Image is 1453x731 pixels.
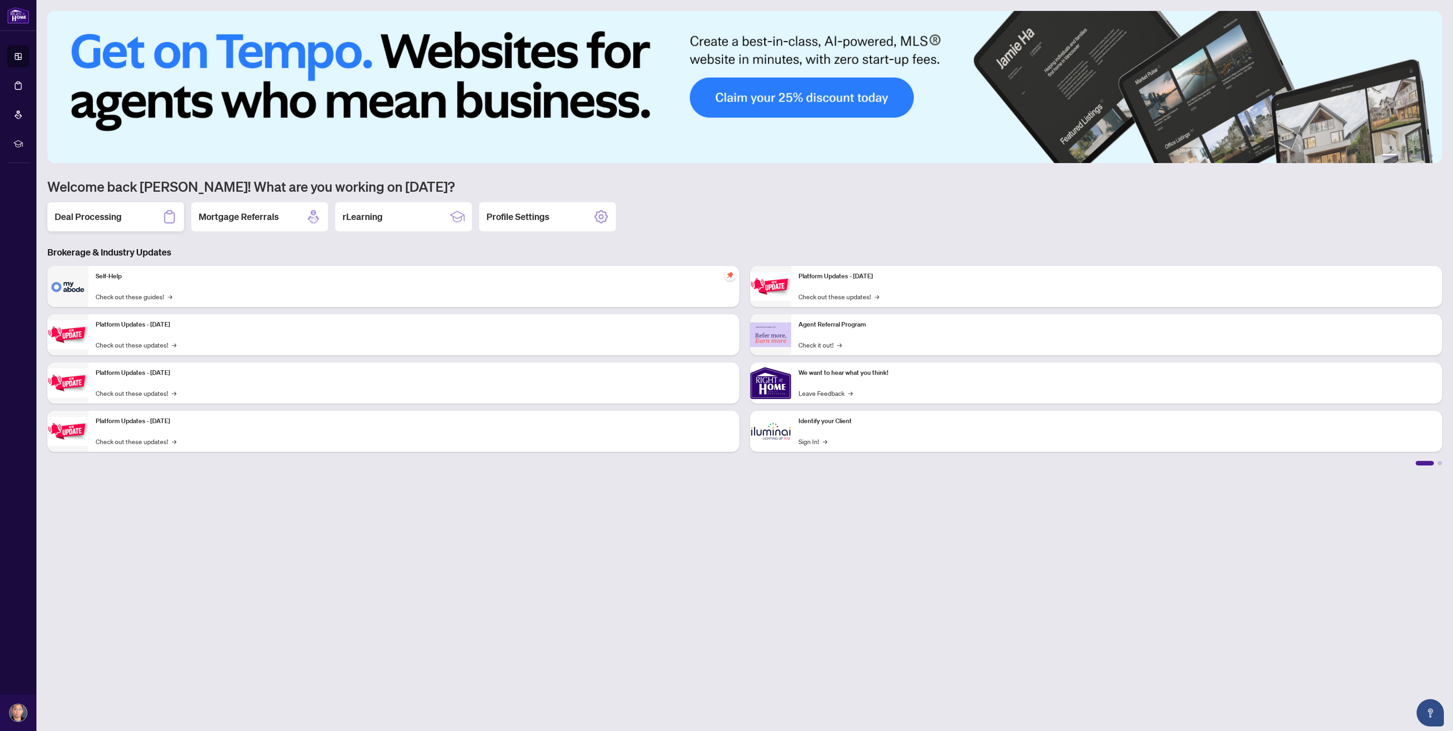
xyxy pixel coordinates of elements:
[798,320,1435,330] p: Agent Referral Program
[47,246,1442,259] h3: Brokerage & Industry Updates
[96,271,732,281] p: Self-Help
[750,363,791,404] img: We want to hear what you think!
[96,368,732,378] p: Platform Updates - [DATE]
[798,416,1435,426] p: Identify your Client
[47,178,1442,195] h1: Welcome back [PERSON_NAME]! What are you working on [DATE]?
[1415,154,1418,158] button: 4
[725,270,736,281] span: pushpin
[47,417,88,445] img: Platform Updates - July 8, 2025
[172,388,176,398] span: →
[1407,154,1411,158] button: 3
[1429,154,1433,158] button: 6
[10,704,27,721] img: Profile Icon
[47,368,88,397] img: Platform Updates - July 21, 2025
[1417,699,1444,726] button: Open asap
[199,210,279,223] h2: Mortgage Referrals
[798,340,842,350] a: Check it out!→
[96,291,172,302] a: Check out these guides!→
[47,11,1442,163] img: Slide 0
[1400,154,1404,158] button: 2
[96,340,176,350] a: Check out these updates!→
[798,271,1435,281] p: Platform Updates - [DATE]
[7,7,29,24] img: logo
[1382,154,1397,158] button: 1
[486,210,549,223] h2: Profile Settings
[750,411,791,452] img: Identify your Client
[168,291,172,302] span: →
[343,210,383,223] h2: rLearning
[750,272,791,301] img: Platform Updates - June 23, 2025
[750,322,791,348] img: Agent Referral Program
[47,320,88,349] img: Platform Updates - September 16, 2025
[172,340,176,350] span: →
[875,291,879,302] span: →
[96,320,732,330] p: Platform Updates - [DATE]
[823,436,827,446] span: →
[798,368,1435,378] p: We want to hear what you think!
[837,340,842,350] span: →
[96,416,732,426] p: Platform Updates - [DATE]
[848,388,853,398] span: →
[55,210,122,223] h2: Deal Processing
[96,436,176,446] a: Check out these updates!→
[798,291,879,302] a: Check out these updates!→
[798,388,853,398] a: Leave Feedback→
[172,436,176,446] span: →
[1422,154,1426,158] button: 5
[798,436,827,446] a: Sign In!→
[96,388,176,398] a: Check out these updates!→
[47,266,88,307] img: Self-Help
